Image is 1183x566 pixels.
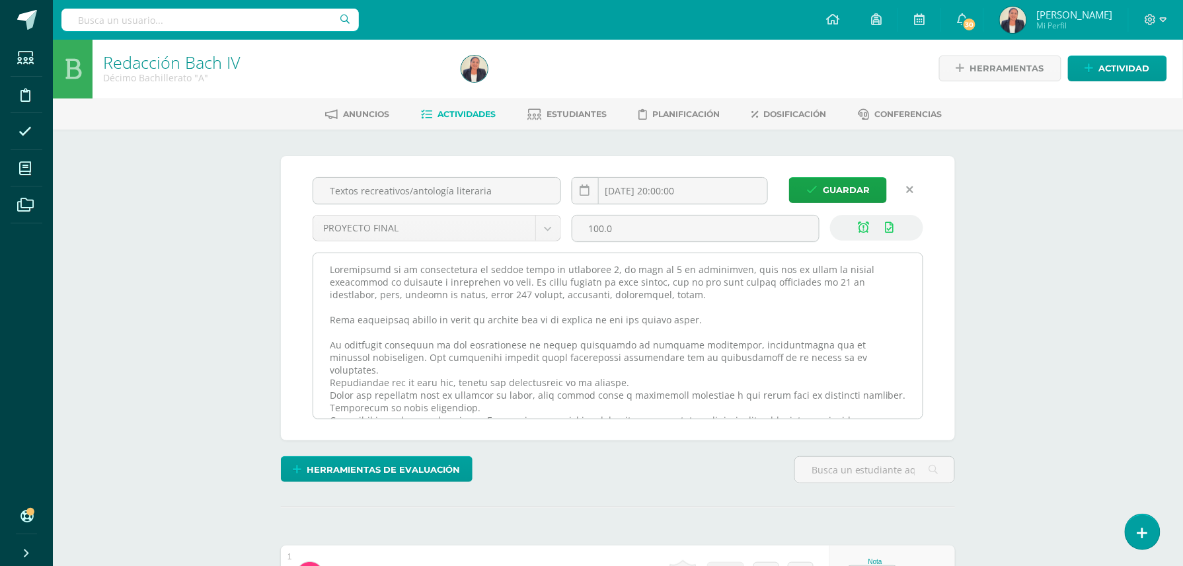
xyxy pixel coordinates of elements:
[970,56,1044,81] span: Herramientas
[103,53,445,71] h1: Redacción Bach IV
[795,457,954,483] input: Busca un estudiante aquí...
[438,109,496,119] span: Actividades
[639,104,720,125] a: Planificación
[528,104,607,125] a: Estudiantes
[547,109,607,119] span: Estudiantes
[962,17,977,32] span: 30
[1036,20,1112,31] span: Mi Perfil
[1000,7,1026,33] img: 8bc7430e3f8928aa100dcf47602cf1d2.png
[461,56,488,82] img: 8bc7430e3f8928aa100dcf47602cf1d2.png
[1099,56,1150,81] span: Actividad
[1036,8,1112,21] span: [PERSON_NAME]
[1068,56,1167,81] a: Actividad
[653,109,720,119] span: Planificación
[572,178,767,204] input: Fecha de entrega
[939,56,1061,81] a: Herramientas
[281,456,473,482] a: Herramientas de evaluación
[344,109,390,119] span: Anuncios
[859,104,942,125] a: Conferencias
[875,109,942,119] span: Conferencias
[323,216,525,241] span: PROYECTO FINAL
[103,51,241,73] a: Redacción Bach IV
[103,71,445,84] div: Décimo Bachillerato 'A'
[752,104,827,125] a: Dosificación
[313,253,923,419] textarea: Loremipsumd si am consectetura el seddoe tempo in utlaboree 2, do magn al 5 en adminimven, quis n...
[307,458,461,482] span: Herramientas de evaluación
[789,177,887,203] button: Guardar
[823,178,870,202] span: Guardar
[313,216,560,241] a: PROYECTO FINAL
[61,9,359,31] input: Busca un usuario...
[846,558,904,565] div: Nota
[313,178,560,204] input: Título
[422,104,496,125] a: Actividades
[764,109,827,119] span: Dosificación
[326,104,390,125] a: Anuncios
[572,216,820,241] input: Puntos máximos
